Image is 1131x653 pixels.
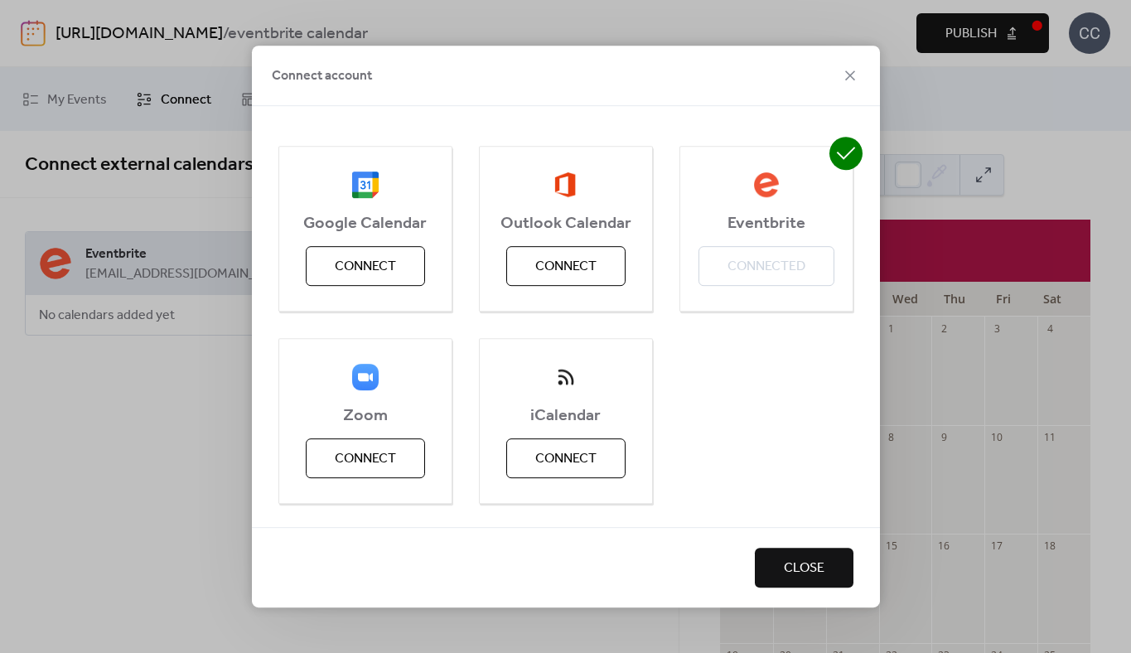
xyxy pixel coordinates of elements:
span: Close [784,559,824,578]
img: outlook [554,172,577,198]
span: Connect [335,257,396,277]
span: Zoom [279,406,452,426]
span: Connect [535,449,597,469]
img: ical [553,364,579,390]
button: Close [755,548,853,588]
span: Connect [535,257,597,277]
img: zoom [352,364,379,390]
span: Google Calendar [279,214,452,234]
img: eventbrite [753,172,780,198]
button: Connect [506,438,626,478]
span: Connect account [272,66,372,86]
span: Eventbrite [680,214,853,234]
button: Connect [306,438,425,478]
button: Connect [506,246,626,286]
span: iCalendar [480,406,652,426]
span: Outlook Calendar [480,214,652,234]
button: Connect [306,246,425,286]
img: google [352,172,379,198]
span: Connect [335,449,396,469]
